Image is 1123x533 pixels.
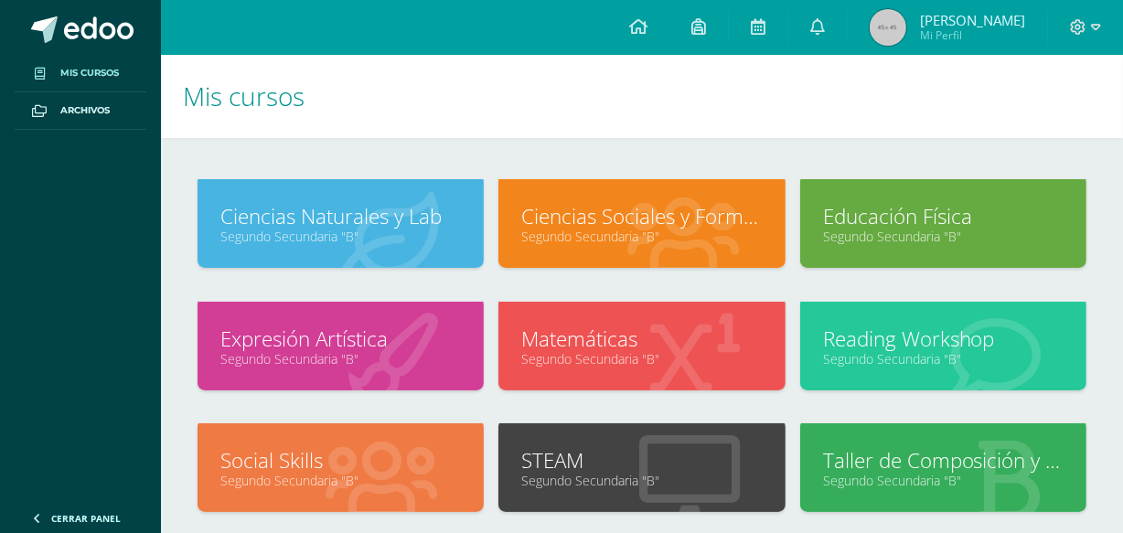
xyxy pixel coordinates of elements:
[521,325,762,353] a: Matemáticas
[183,79,305,113] span: Mis cursos
[220,446,461,474] a: Social Skills
[521,472,762,489] a: Segundo Secundaria "B"
[920,11,1025,29] span: [PERSON_NAME]
[15,55,146,92] a: Mis cursos
[823,472,1064,489] a: Segundo Secundaria "B"
[823,350,1064,368] a: Segundo Secundaria "B"
[60,66,119,80] span: Mis cursos
[823,202,1064,230] a: Educación Física
[521,228,762,245] a: Segundo Secundaria "B"
[920,27,1025,43] span: Mi Perfil
[60,103,110,118] span: Archivos
[823,325,1064,353] a: Reading Workshop
[521,350,762,368] a: Segundo Secundaria "B"
[15,92,146,130] a: Archivos
[220,350,461,368] a: Segundo Secundaria "B"
[51,512,121,525] span: Cerrar panel
[521,446,762,474] a: STEAM
[823,228,1064,245] a: Segundo Secundaria "B"
[220,472,461,489] a: Segundo Secundaria "B"
[823,446,1064,474] a: Taller de Composición y Redacción
[220,202,461,230] a: Ciencias Naturales y Lab
[220,228,461,245] a: Segundo Secundaria "B"
[220,325,461,353] a: Expresión Artística
[870,9,906,46] img: 45x45
[521,202,762,230] a: Ciencias Sociales y Formación Ciudadana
